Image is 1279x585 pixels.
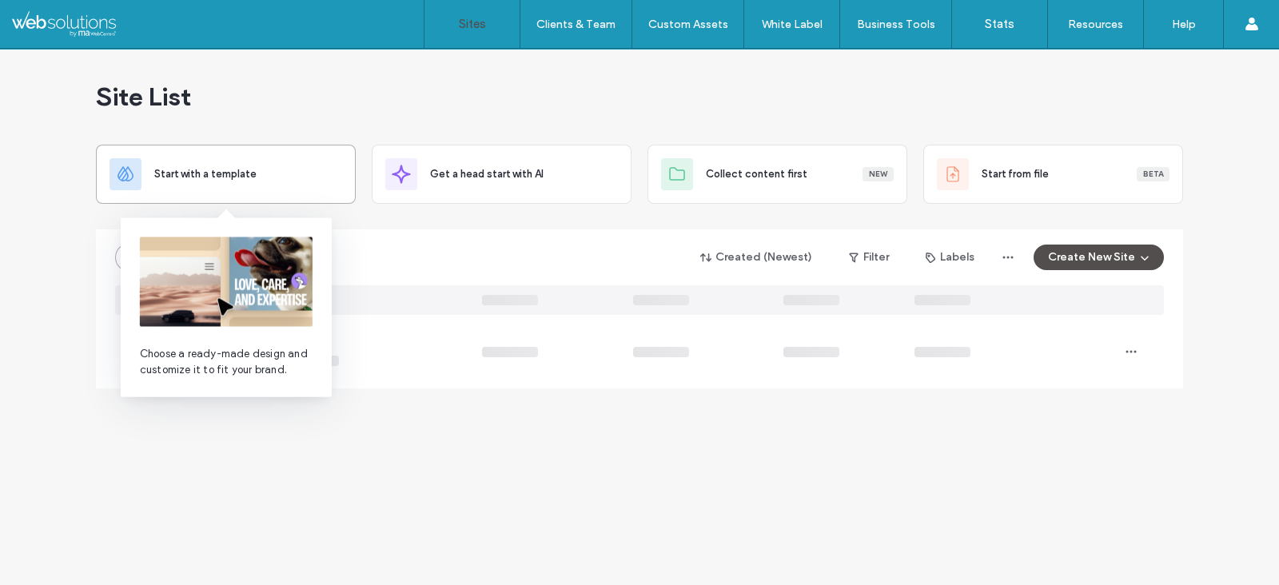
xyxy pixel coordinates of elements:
[140,237,313,327] img: from-template.png
[459,17,486,31] label: Sites
[762,18,823,31] label: White Label
[96,81,191,113] span: Site List
[1034,245,1164,270] button: Create New Site
[430,166,544,182] span: Get a head start with AI
[863,167,894,181] div: New
[833,245,905,270] button: Filter
[985,17,1014,31] label: Stats
[372,145,632,204] div: Get a head start with AI
[647,145,907,204] div: Collect content firstNew
[140,346,313,378] span: Choose a ready-made design and customize it to fit your brand.
[154,166,257,182] span: Start with a template
[1172,18,1196,31] label: Help
[911,245,989,270] button: Labels
[648,18,728,31] label: Custom Assets
[857,18,935,31] label: Business Tools
[1137,167,1169,181] div: Beta
[982,166,1049,182] span: Start from file
[536,18,616,31] label: Clients & Team
[706,166,807,182] span: Collect content first
[687,245,827,270] button: Created (Newest)
[96,145,356,204] div: Start with a template
[1068,18,1123,31] label: Resources
[36,11,69,26] span: Help
[923,145,1183,204] div: Start from fileBeta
